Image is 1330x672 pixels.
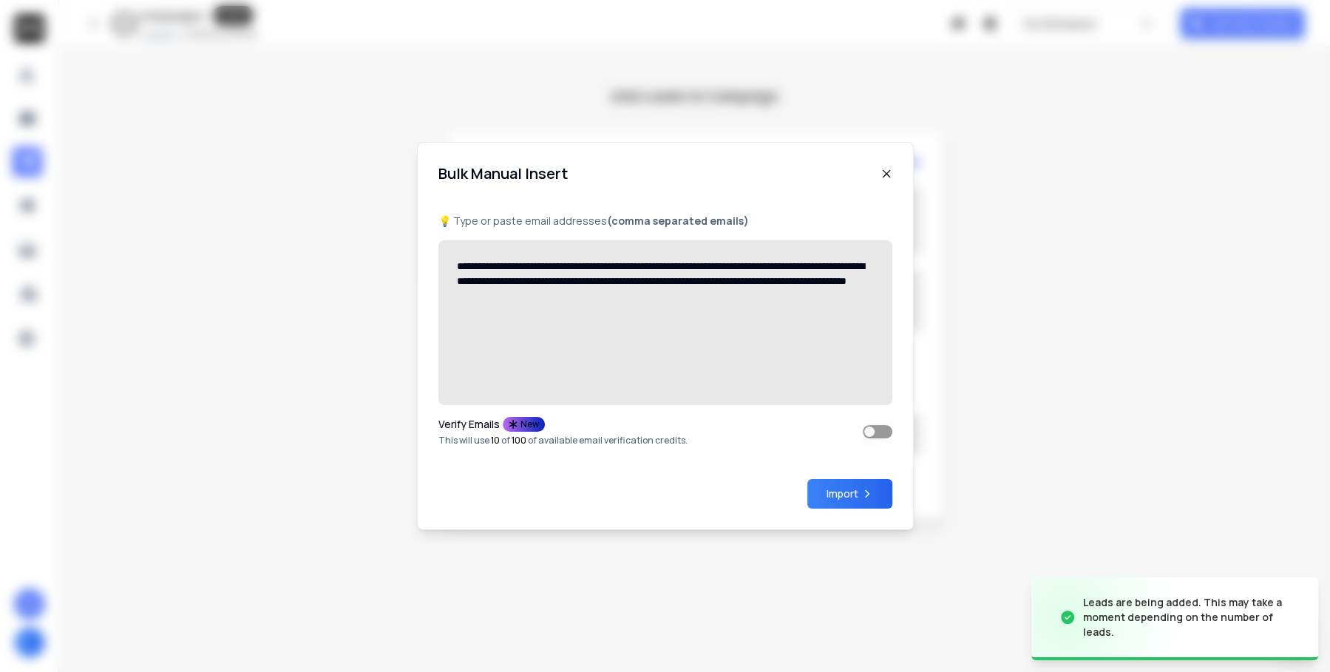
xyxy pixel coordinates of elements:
[491,434,500,447] span: 10
[1083,595,1300,639] div: Leads are being added. This may take a moment depending on the number of leads.
[1031,574,1179,662] img: image
[438,419,500,430] p: Verify Emails
[503,417,545,432] div: New
[807,479,892,509] button: Import
[512,434,526,447] span: 100
[438,163,568,184] h1: Bulk Manual Insert
[438,214,892,228] p: 💡 Type or paste email addresses
[607,214,749,228] b: (comma separated emails)
[438,435,688,447] p: This will use of of available email verification credits.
